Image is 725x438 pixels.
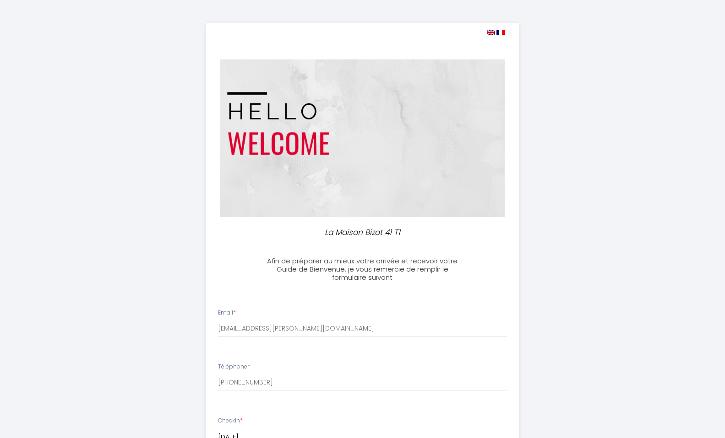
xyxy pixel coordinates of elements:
[218,417,243,425] label: Checkin
[265,226,461,239] p: La Maison Bizot 41 T1
[218,363,250,371] label: Téléphone
[261,257,464,282] h3: Afin de préparer au mieux votre arrivée et recevoir votre Guide de Bienvenue, je vous remercie de...
[487,30,495,35] img: en.png
[218,309,236,317] label: Email
[496,30,505,35] img: fr.png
